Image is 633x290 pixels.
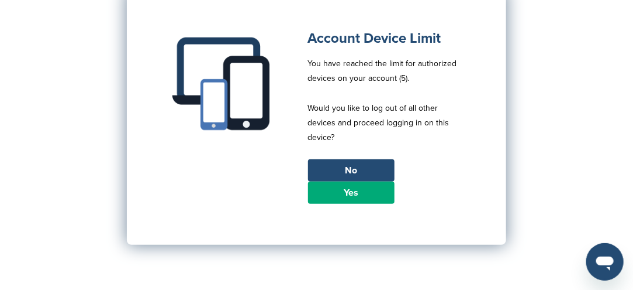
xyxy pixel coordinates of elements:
p: You have reached the limit for authorized devices on your account (5). Would you like to log out ... [308,56,466,159]
iframe: Button to launch messaging window [586,243,624,281]
img: Multiple devices [168,28,279,139]
h1: Account Device Limit [308,28,466,49]
a: No [308,159,395,182]
a: Yes [308,182,395,204]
